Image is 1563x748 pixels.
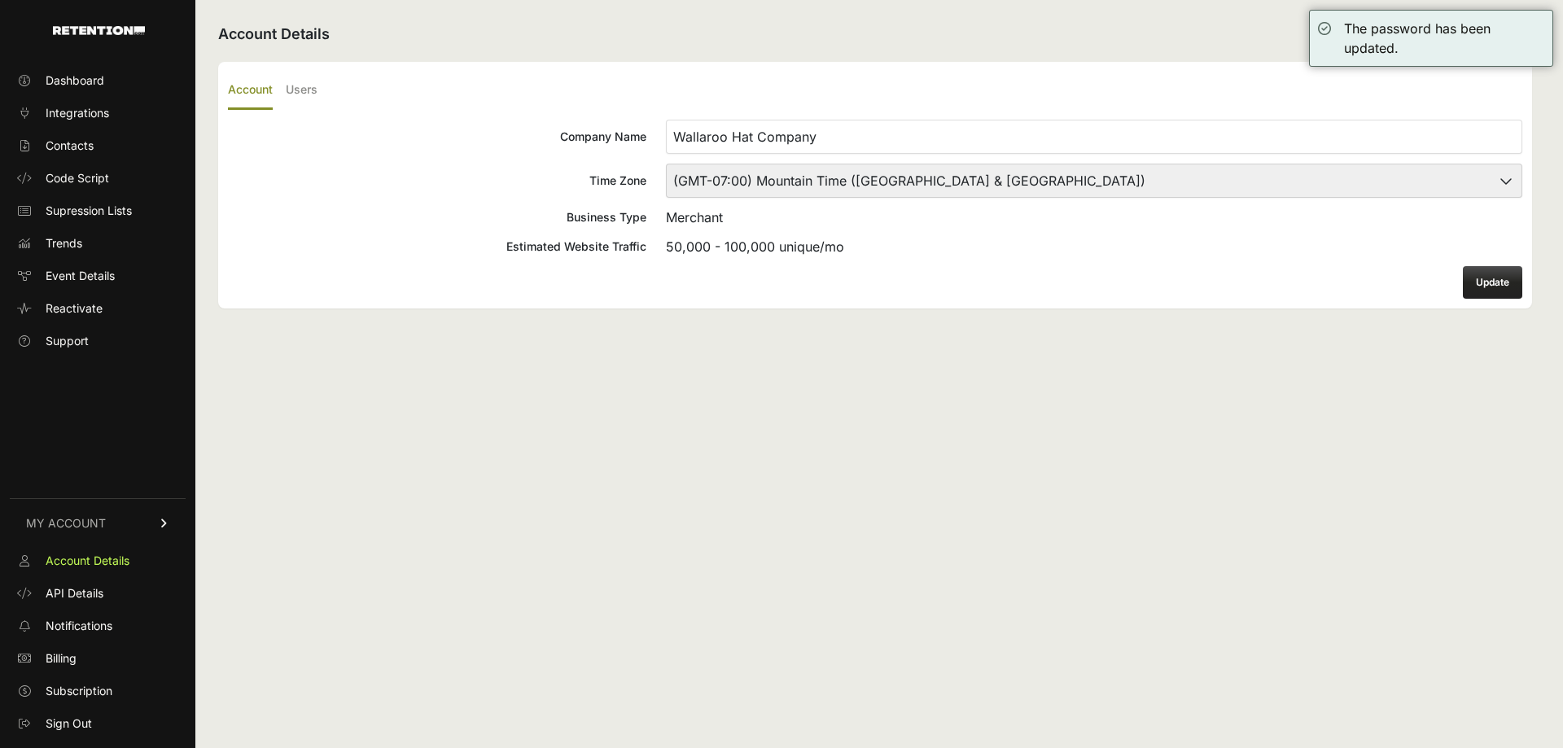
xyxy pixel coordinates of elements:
a: Account Details [10,548,186,574]
label: Users [286,72,317,110]
span: Code Script [46,170,109,186]
a: Integrations [10,100,186,126]
a: MY ACCOUNT [10,498,186,548]
a: Reactivate [10,295,186,322]
a: Dashboard [10,68,186,94]
a: API Details [10,580,186,606]
span: Notifications [46,618,112,634]
a: Supression Lists [10,198,186,224]
span: API Details [46,585,103,601]
a: Notifications [10,613,186,639]
label: Account [228,72,273,110]
a: Support [10,328,186,354]
span: Account Details [46,553,129,569]
a: Code Script [10,165,186,191]
div: Merchant [666,208,1522,227]
div: Estimated Website Traffic [228,238,646,255]
span: Trends [46,235,82,252]
span: Dashboard [46,72,104,89]
input: Company Name [666,120,1522,154]
a: Sign Out [10,711,186,737]
a: Contacts [10,133,186,159]
span: Supression Lists [46,203,132,219]
div: Business Type [228,209,646,225]
a: Trends [10,230,186,256]
span: Billing [46,650,77,667]
span: Integrations [46,105,109,121]
img: Retention.com [53,26,145,35]
span: Sign Out [46,715,92,732]
a: Billing [10,645,186,671]
div: Time Zone [228,173,646,189]
a: Event Details [10,263,186,289]
span: MY ACCOUNT [26,515,106,531]
button: Update [1463,266,1522,299]
span: Event Details [46,268,115,284]
div: Company Name [228,129,646,145]
div: The password has been updated. [1344,19,1544,58]
span: Reactivate [46,300,103,317]
h2: Account Details [218,23,1532,46]
div: 50,000 - 100,000 unique/mo [666,237,1522,256]
span: Support [46,333,89,349]
span: Subscription [46,683,112,699]
span: Contacts [46,138,94,154]
a: Subscription [10,678,186,704]
select: Time Zone [666,164,1522,198]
